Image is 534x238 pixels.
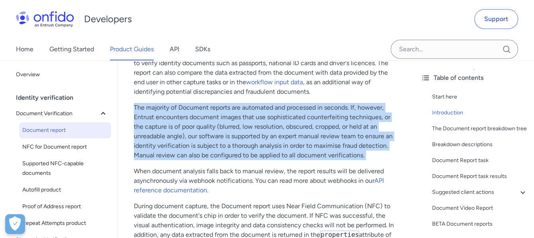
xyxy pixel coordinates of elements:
[19,156,111,181] a: Supported NFC-capable documents
[5,214,25,234] div: Cookie Preferences
[432,140,528,149] a: Breakdown descriptions
[432,92,528,102] a: Start here
[391,40,518,59] input: Onfido search input field
[16,90,114,106] div: Identity verification
[49,38,94,60] a: Getting Started
[246,78,303,86] a: workflow input data
[13,106,111,122] button: Document Verification
[134,166,399,195] p: When document analysis falls back to manual review, the report results will be delivered asynchro...
[84,13,132,25] h1: Developers
[22,202,108,211] span: Proof of Address report
[110,38,154,60] a: Product Guides
[432,203,528,213] a: Document Video Report
[16,109,98,118] span: Document Verification
[16,11,74,27] img: Onfido Logo
[5,214,25,234] button: Open Preferences
[134,49,399,97] p: The Document report employs data integrity, visual authenticity and database record checks to ver...
[13,67,111,83] a: Overview
[134,177,384,194] a: API reference documentation
[22,219,108,228] span: Repeat Attempts product
[22,142,108,152] span: NFC for Document report
[22,126,108,135] span: Document report
[22,185,108,195] span: Autofill product
[19,122,111,138] a: Document report
[432,188,528,197] a: Suggested client actions
[19,215,111,231] a: Repeat Attempts product
[170,38,179,60] a: API
[421,73,528,83] div: Table of contents
[19,139,111,155] a: NFC for Document report
[432,108,528,118] a: Introduction
[432,156,528,165] a: Document Report task
[19,182,111,198] a: Autofill product
[432,219,528,229] a: BETA Document reports
[19,199,111,215] a: Proof of Address report
[134,103,399,160] p: The majority of Document reports are automated and processed in seconds. If, however, Entrust enc...
[16,70,108,79] span: Overview
[16,38,33,60] a: Home
[22,159,108,178] span: Supported NFC-capable documents
[432,124,528,134] a: The Document report breakdown tree
[432,172,528,181] a: Document Report task results
[195,38,210,60] a: SDKs
[474,9,518,29] a: Support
